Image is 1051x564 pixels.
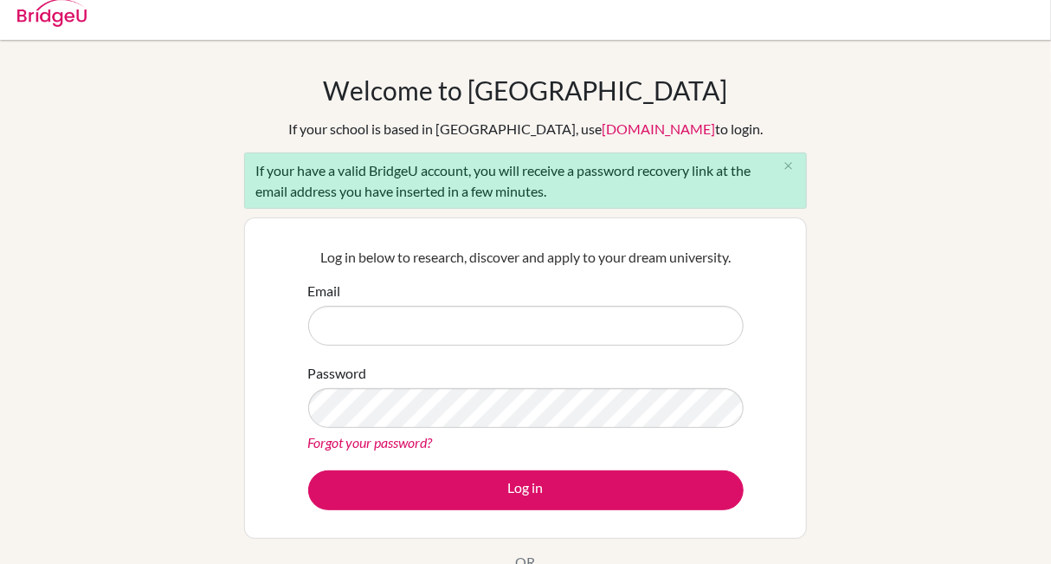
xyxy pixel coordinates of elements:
label: Password [308,363,367,384]
a: Forgot your password? [308,434,433,451]
h1: Welcome to [GEOGRAPHIC_DATA] [324,75,728,106]
button: Close [771,153,806,179]
i: close [783,159,796,172]
label: Email [308,281,341,301]
p: Log in below to research, discover and apply to your dream university. [308,247,744,268]
div: If your school is based in [GEOGRAPHIC_DATA], use to login. [288,119,763,139]
a: [DOMAIN_NAME] [602,120,715,137]
div: If your have a valid BridgeU account, you will receive a password recovery link at the email addr... [244,152,807,209]
button: Log in [308,470,744,510]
